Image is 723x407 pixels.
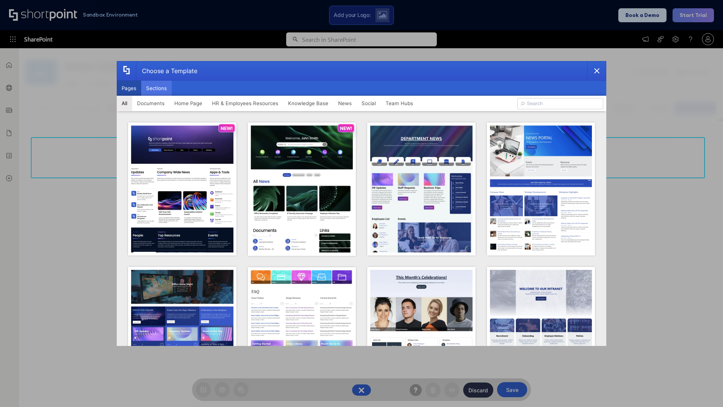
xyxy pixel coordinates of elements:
div: Choose a Template [136,61,197,80]
button: All [117,96,132,111]
iframe: Chat Widget [685,371,723,407]
button: Documents [132,96,169,111]
button: Team Hubs [381,96,418,111]
div: template selector [117,61,606,346]
button: Pages [117,81,141,96]
p: NEW! [221,125,233,131]
input: Search [517,98,603,109]
button: Knowledge Base [283,96,333,111]
button: HR & Employees Resources [207,96,283,111]
p: NEW! [340,125,352,131]
button: Home Page [169,96,207,111]
button: Social [357,96,381,111]
button: News [333,96,357,111]
button: Sections [141,81,172,96]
